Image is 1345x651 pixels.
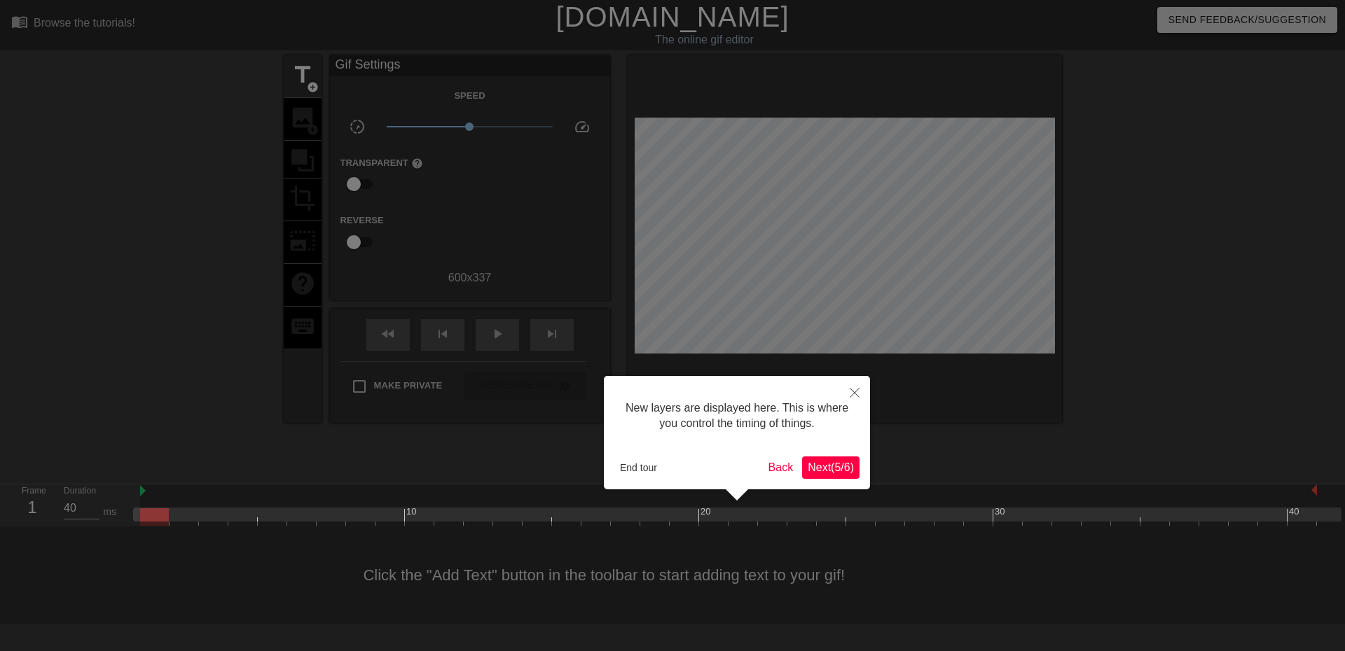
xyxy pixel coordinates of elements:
button: Close [839,376,870,408]
button: Back [763,456,799,479]
button: Next [802,456,860,479]
span: Next ( 5 / 6 ) [808,461,854,473]
div: New layers are displayed here. This is where you control the timing of things. [614,386,860,446]
button: End tour [614,457,663,478]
